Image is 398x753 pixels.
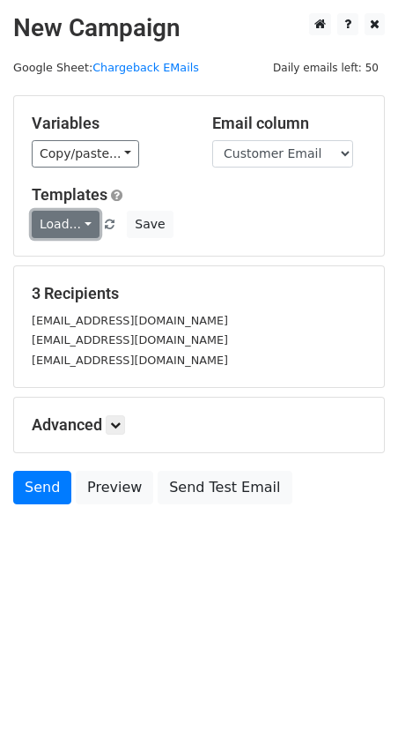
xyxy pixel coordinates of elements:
a: Daily emails left: 50 [267,61,385,74]
button: Save [127,211,173,238]
h5: Variables [32,114,186,133]
small: [EMAIL_ADDRESS][DOMAIN_NAME] [32,314,228,327]
small: [EMAIL_ADDRESS][DOMAIN_NAME] [32,333,228,347]
span: Daily emails left: 50 [267,58,385,78]
h5: 3 Recipients [32,284,366,303]
a: Send Test Email [158,471,291,504]
a: Templates [32,185,107,204]
small: Google Sheet: [13,61,199,74]
a: Preview [76,471,153,504]
h5: Advanced [32,415,366,435]
a: Send [13,471,71,504]
iframe: Chat Widget [310,668,398,753]
h2: New Campaign [13,13,385,43]
a: Load... [32,211,99,238]
h5: Email column [212,114,366,133]
a: Copy/paste... [32,140,139,168]
a: Chargeback EMails [92,61,199,74]
small: [EMAIL_ADDRESS][DOMAIN_NAME] [32,354,228,367]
